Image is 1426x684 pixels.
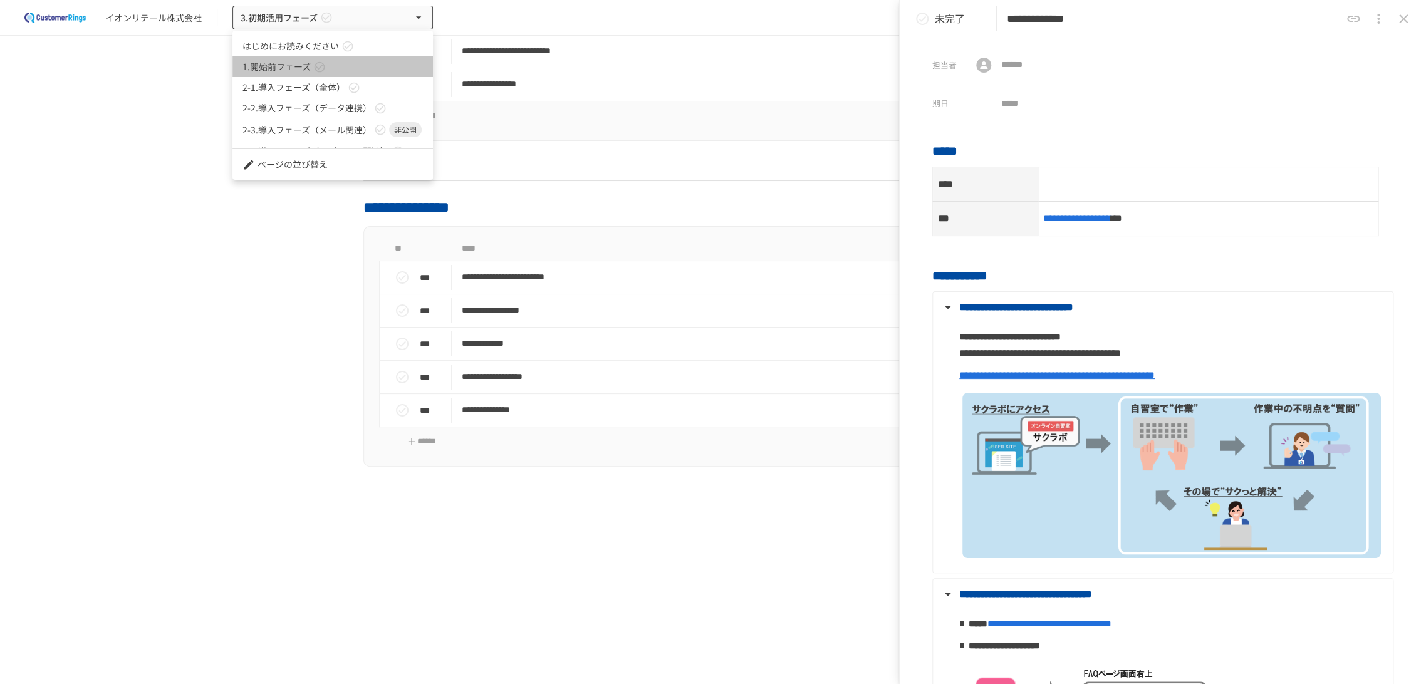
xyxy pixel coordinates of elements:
[232,154,433,175] li: ページの並び替え
[242,39,339,53] span: はじめにお読みください
[242,81,345,94] span: 2-1.導入フェーズ（全体）
[389,124,422,135] span: 非公開
[242,101,372,115] span: 2-2.導入フェーズ（データ連携）
[242,60,311,73] span: 1.開始前フェーズ
[242,145,389,158] span: 2-4.導入フェーズ（オプション関連）
[242,123,372,137] span: 2-3.導入フェーズ（メール関連）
